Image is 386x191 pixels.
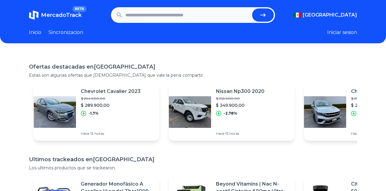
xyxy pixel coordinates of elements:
p: -2,78% [224,111,237,116]
img: MercadoTrack [29,10,39,20]
button: [GEOGRAPHIC_DATA] [293,11,357,19]
img: Featured image [34,91,76,133]
p: -1,7% [89,111,99,116]
p: $ 359.900,00 [216,96,264,101]
p: Chevrolet Cavalier 2023 [81,88,141,95]
span: MercadoTrack [41,12,82,18]
a: Sincronizacion [49,29,83,36]
h1: Ultimos trackeados en [GEOGRAPHIC_DATA] [29,155,357,164]
p: Hace 13 horas [216,131,264,136]
span: [GEOGRAPHIC_DATA] [303,11,357,19]
p: $ 349.900,00 [216,102,264,108]
p: Los ultimos productos que se trackearon. [29,165,357,171]
a: MercadoTrackBETA [29,10,82,20]
a: Featured imageNissan Np300 2020$ 359.900,00$ 349.900,00-2,78%Hace 13 horas [169,83,294,141]
p: Estas son algunas ofertas que [DEMOGRAPHIC_DATA] que vale la pena compartir. [29,72,357,78]
img: Featured image [169,91,211,133]
p: $ 289.900,00 [81,102,141,108]
p: $ 294.900,00 [81,96,141,101]
a: Featured imageChevrolet Cavalier 2023$ 294.900,00$ 289.900,00-1,7%Hace 13 horas [34,83,159,141]
span: BETA [72,6,87,12]
img: Featured image [304,91,346,133]
p: Nissan Np300 2020 [216,88,264,95]
img: Mexico [293,13,302,17]
h1: Ofertas destacadas en [GEOGRAPHIC_DATA] [29,63,357,71]
p: Hace 13 horas [81,131,141,136]
a: Inicio [29,29,41,36]
button: Iniciar sesion [327,29,357,36]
